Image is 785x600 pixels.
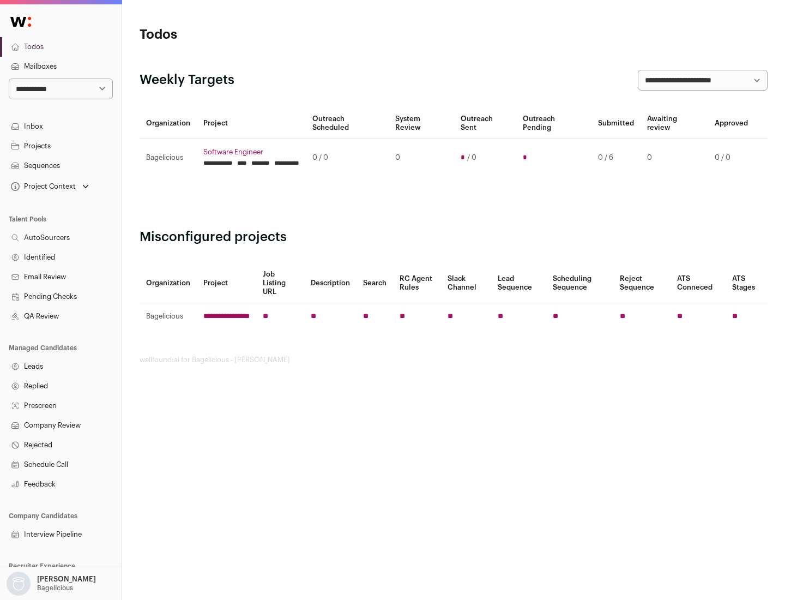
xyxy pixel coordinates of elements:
[389,108,454,139] th: System Review
[491,263,546,303] th: Lead Sequence
[306,108,389,139] th: Outreach Scheduled
[140,26,349,44] h1: Todos
[467,153,476,162] span: / 0
[306,139,389,177] td: 0 / 0
[140,303,197,330] td: Bagelicious
[641,108,708,139] th: Awaiting review
[256,263,304,303] th: Job Listing URL
[140,263,197,303] th: Organization
[304,263,357,303] th: Description
[203,148,299,157] a: Software Engineer
[357,263,393,303] th: Search
[708,139,754,177] td: 0 / 0
[9,179,91,194] button: Open dropdown
[546,263,613,303] th: Scheduling Sequence
[441,263,491,303] th: Slack Channel
[140,108,197,139] th: Organization
[140,139,197,177] td: Bagelicious
[393,263,440,303] th: RC Agent Rules
[37,575,96,584] p: [PERSON_NAME]
[4,572,98,596] button: Open dropdown
[591,139,641,177] td: 0 / 6
[197,263,256,303] th: Project
[641,139,708,177] td: 0
[140,71,234,89] h2: Weekly Targets
[613,263,671,303] th: Reject Sequence
[140,356,768,364] footer: wellfound:ai for Bagelicious - [PERSON_NAME]
[197,108,306,139] th: Project
[516,108,591,139] th: Outreach Pending
[389,139,454,177] td: 0
[140,229,768,246] h2: Misconfigured projects
[671,263,725,303] th: ATS Conneced
[726,263,768,303] th: ATS Stages
[591,108,641,139] th: Submitted
[454,108,517,139] th: Outreach Sent
[4,11,37,33] img: Wellfound
[9,182,76,191] div: Project Context
[37,584,73,592] p: Bagelicious
[708,108,754,139] th: Approved
[7,572,31,596] img: nopic.png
